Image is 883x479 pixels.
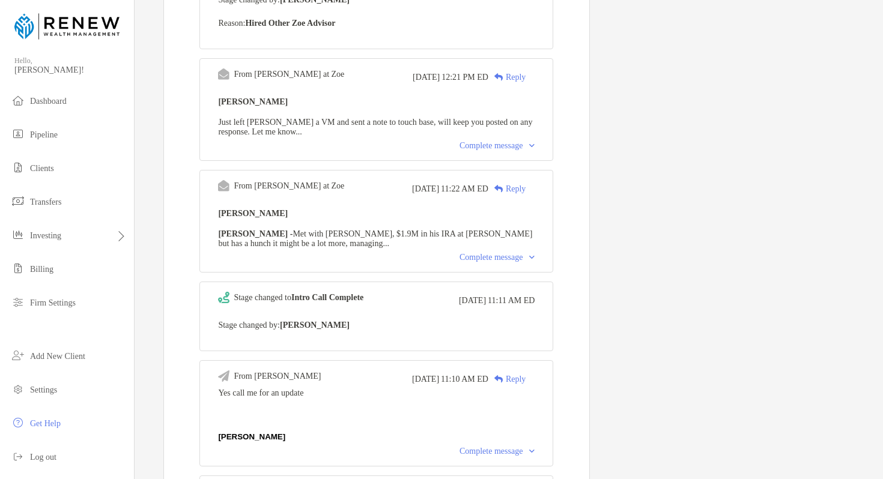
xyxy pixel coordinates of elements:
strong: [PERSON_NAME] - [218,229,293,238]
div: From [PERSON_NAME] at Zoe [234,70,344,79]
img: Reply icon [494,185,503,193]
span: Get Help [30,419,61,428]
span: Pipeline [30,130,58,139]
div: Yes call me for an update [218,388,535,442]
img: Event icon [218,180,229,191]
b: [PERSON_NAME] [218,209,288,218]
span: [DATE] [413,73,440,82]
img: Event icon [218,370,229,382]
div: Reply [488,71,526,83]
b: Intro Call Complete [291,293,363,302]
span: Billing [30,265,53,274]
div: Reply [488,182,526,195]
span: [DATE] [412,375,439,384]
b: [PERSON_NAME] [218,97,288,106]
img: get-help icon [11,415,25,430]
span: [PERSON_NAME] [218,432,285,441]
img: Reply icon [494,73,503,81]
p: Reason: [218,16,535,31]
span: Investing [30,231,61,240]
b: Hired Other Zoe Advisor [245,19,335,28]
b: [PERSON_NAME] [280,321,350,330]
div: Stage changed to [234,293,363,303]
img: add_new_client icon [11,348,25,363]
img: logout icon [11,449,25,463]
span: [DATE] [459,296,486,306]
span: [DATE] [412,184,439,194]
div: From [PERSON_NAME] at Zoe [234,181,344,191]
span: Met with [PERSON_NAME], $1.9M in his IRA at [PERSON_NAME] but has a hunch it might be a lot more,... [218,229,532,248]
span: Clients [30,164,54,173]
img: Chevron icon [529,144,535,148]
span: Firm Settings [30,298,76,307]
img: transfers icon [11,194,25,208]
img: Event icon [218,68,229,80]
img: Zoe Logo [14,5,120,48]
img: pipeline icon [11,127,25,141]
p: Stage changed by: [218,318,535,333]
img: firm-settings icon [11,295,25,309]
span: [PERSON_NAME]! [14,65,127,75]
img: billing icon [11,261,25,276]
span: Add New Client [30,352,85,361]
span: 11:22 AM ED [441,184,488,194]
span: Dashboard [30,97,67,106]
img: Chevron icon [529,450,535,453]
div: Complete message [460,141,535,151]
img: dashboard icon [11,93,25,107]
img: Event icon [218,292,229,303]
img: Reply icon [494,375,503,383]
span: Transfers [30,197,61,206]
span: Settings [30,385,57,394]
img: clients icon [11,160,25,175]
div: Reply [488,373,526,385]
span: 12:21 PM ED [441,73,488,82]
div: From [PERSON_NAME] [234,372,321,381]
span: 11:11 AM ED [488,296,535,306]
div: Complete message [460,253,535,262]
span: Log out [30,453,56,462]
span: 11:10 AM ED [441,375,488,384]
img: settings icon [11,382,25,396]
span: Just left [PERSON_NAME] a VM and sent a note to touch base, will keep you posted on any response.... [218,118,532,136]
div: Complete message [460,447,535,456]
img: investing icon [11,227,25,242]
img: Chevron icon [529,256,535,259]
